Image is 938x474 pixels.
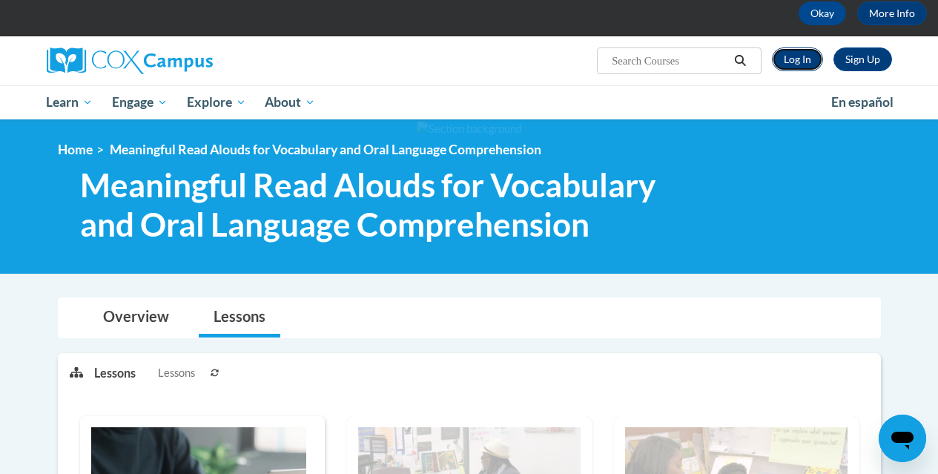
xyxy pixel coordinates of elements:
button: Search [729,52,751,70]
a: More Info [857,1,927,25]
a: Home [58,142,93,157]
p: Lessons [94,365,136,381]
span: Meaningful Read Alouds for Vocabulary and Oral Language Comprehension [80,165,692,244]
a: Explore [177,85,256,119]
iframe: Button to launch messaging window [879,415,926,462]
span: Meaningful Read Alouds for Vocabulary and Oral Language Comprehension [110,142,541,157]
div: Main menu [36,85,903,119]
span: Engage [112,93,168,111]
span: Lessons [158,365,195,381]
a: En español [822,87,903,118]
span: Explore [187,93,246,111]
span: Learn [46,93,93,111]
button: Okay [799,1,846,25]
img: Section background [417,121,522,137]
a: Register [833,47,892,71]
input: Search Courses [610,52,729,70]
span: En español [831,94,894,110]
a: Lessons [199,298,280,338]
a: Overview [88,298,184,338]
img: Cox Campus [47,47,213,74]
span: About [265,93,315,111]
a: About [255,85,325,119]
a: Log In [772,47,823,71]
a: Cox Campus [47,47,314,74]
a: Engage [102,85,177,119]
a: Learn [37,85,103,119]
